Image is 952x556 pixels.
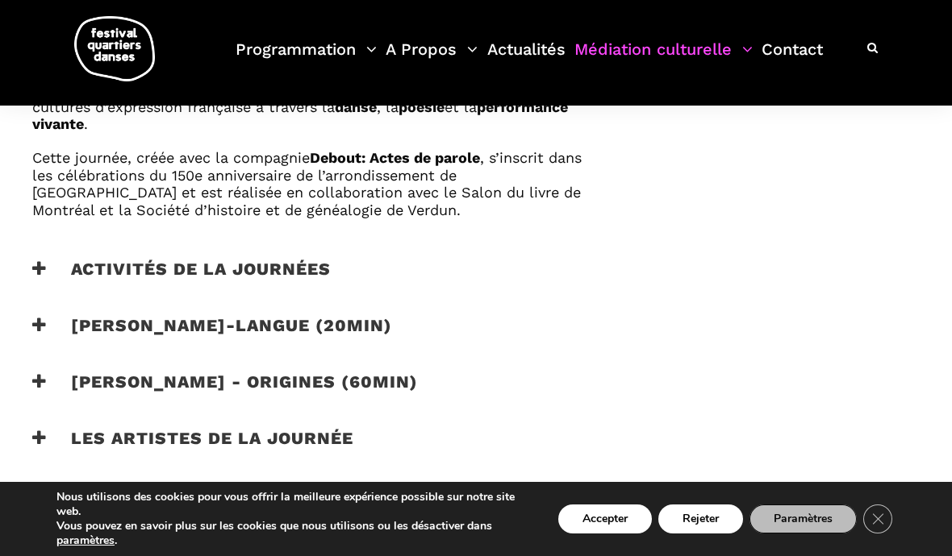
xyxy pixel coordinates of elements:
button: paramètres [56,533,115,548]
a: Médiation culturelle [574,35,753,83]
a: Programmation [236,35,377,83]
span: Cette journée, créée avec la compagnie , s’inscrit dans les célébrations du 150e anniversaire de ... [32,149,582,218]
a: Actualités [487,35,566,83]
button: Rejeter [658,504,743,533]
h3: Activités de la journées [32,259,331,299]
h3: Les artistes de la journée [32,428,353,468]
strong: danse [335,98,377,115]
img: logo-fqd-med [74,16,155,81]
p: Nous utilisons des cookies pour vous offrir la meilleure expérience possible sur notre site web. [56,490,527,519]
strong: vivante [32,115,84,132]
button: Accepter [558,504,652,533]
a: A Propos [386,35,478,83]
strong: performance [477,98,568,115]
p: Vous pouvez en savoir plus sur les cookies que nous utilisons ou les désactiver dans . [56,519,527,548]
button: Close GDPR Cookie Banner [863,504,892,533]
button: Paramètres [749,504,857,533]
strong: Debout: Actes de parole [310,149,480,166]
h3: [PERSON_NAME] - origines (60min) [32,371,418,412]
a: Contact [762,35,823,83]
h3: [PERSON_NAME]-langue (20min) [32,315,392,355]
strong: poésie [399,98,445,115]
